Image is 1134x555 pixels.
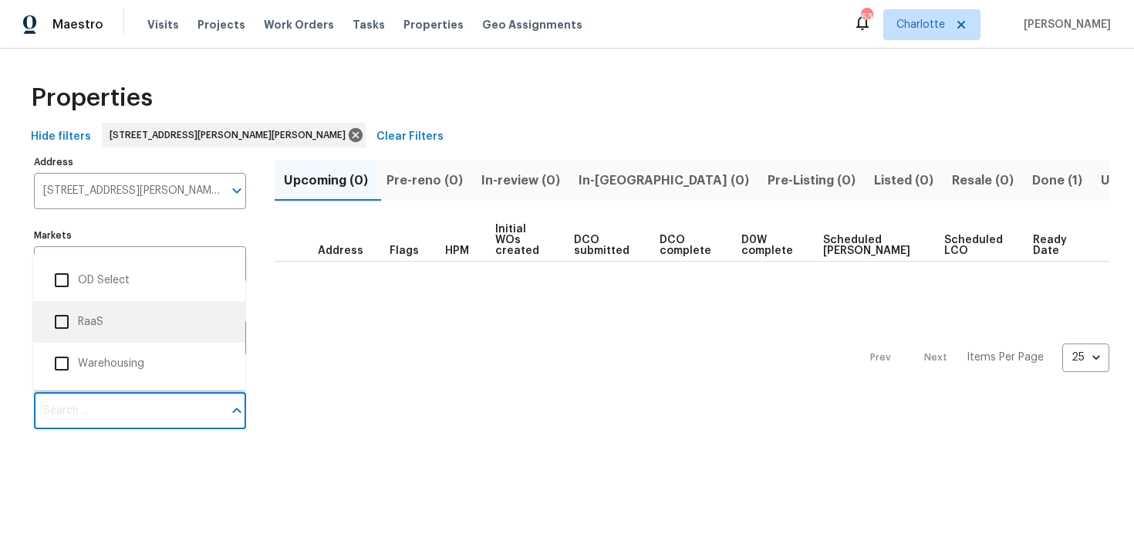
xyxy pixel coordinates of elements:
span: Upcoming (0) [284,170,368,191]
span: Done (1) [1032,170,1082,191]
span: Work Orders [264,17,334,32]
span: Geo Assignments [482,17,582,32]
span: Pre-reno (0) [386,170,463,191]
span: Scheduled LCO [944,235,1007,256]
span: [STREET_ADDRESS][PERSON_NAME][PERSON_NAME] [110,127,352,143]
span: Scheduled [PERSON_NAME] [823,235,919,256]
span: Listed (0) [874,170,933,191]
span: Flags [390,245,419,256]
label: Markets [34,231,246,240]
span: DCO complete [660,235,715,256]
span: D0W complete [741,235,797,256]
span: HPM [445,245,469,256]
li: Warehousing [46,347,233,380]
button: Close [226,400,248,421]
label: Address [34,157,246,167]
span: Properties [31,90,153,106]
span: Hide filters [31,127,91,147]
span: DCO submitted [574,235,633,256]
nav: Pagination Navigation [856,271,1109,445]
span: Tasks [353,19,385,30]
li: RaaS [46,306,233,338]
span: Pre-Listing (0) [768,170,856,191]
li: OD Select [46,264,233,296]
span: In-[GEOGRAPHIC_DATA] (0) [579,170,749,191]
span: Maestro [52,17,103,32]
span: Clear Filters [376,127,444,147]
p: Items Per Page [967,350,1044,365]
span: Ready Date [1033,235,1071,256]
span: [PERSON_NAME] [1018,17,1111,32]
span: Projects [197,17,245,32]
span: Visits [147,17,179,32]
button: Clear Filters [370,123,450,151]
input: Search ... [34,393,223,429]
span: Initial WOs created [495,224,548,256]
div: 63 [861,9,872,25]
button: Open [226,180,248,201]
span: Properties [403,17,464,32]
button: Hide filters [25,123,97,151]
span: Charlotte [896,17,945,32]
span: Resale (0) [952,170,1014,191]
span: In-review (0) [481,170,560,191]
div: [STREET_ADDRESS][PERSON_NAME][PERSON_NAME] [102,123,366,147]
span: Address [318,245,363,256]
div: 25 [1062,337,1109,377]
